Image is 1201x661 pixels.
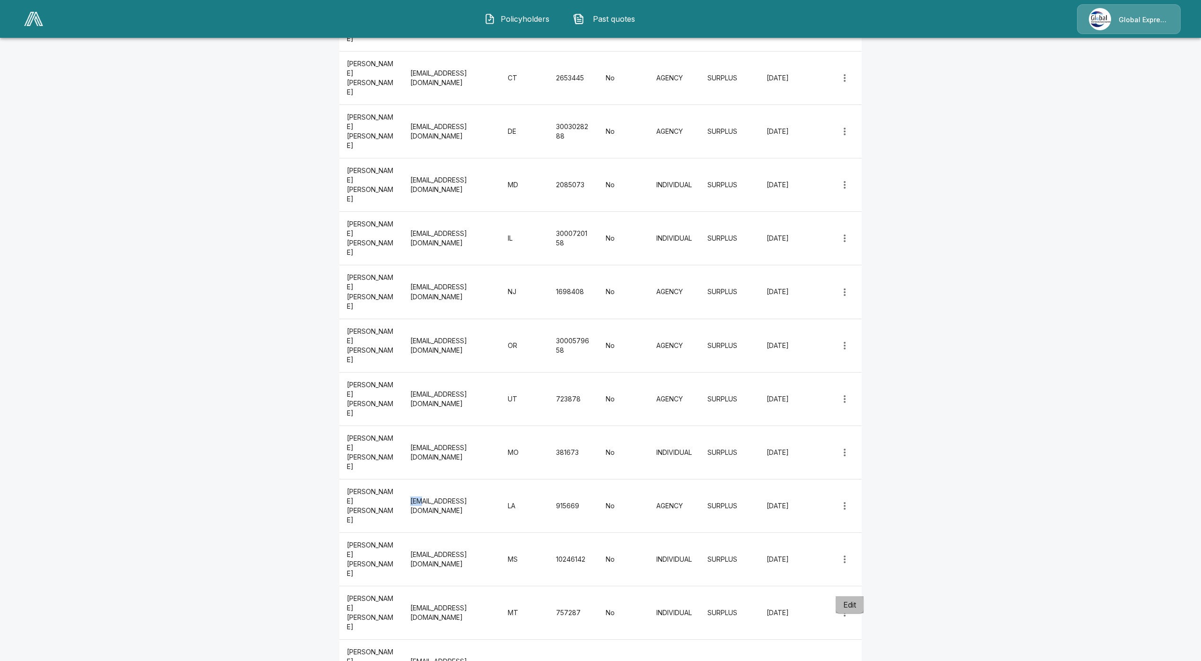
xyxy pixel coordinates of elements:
[573,13,584,25] img: Past quotes Icon
[759,479,812,532] td: [DATE]
[598,372,649,426] td: No
[649,479,700,532] td: AGENCY
[548,319,599,372] td: 3000579658
[500,158,548,212] td: MD
[477,7,558,31] button: Policyholders IconPolicyholders
[339,158,403,212] td: [PERSON_NAME] [PERSON_NAME]
[403,158,500,212] td: [EMAIL_ADDRESS][DOMAIN_NAME]
[548,158,599,212] td: 2085073
[339,319,403,372] td: [PERSON_NAME] [PERSON_NAME]
[759,105,812,158] td: [DATE]
[649,426,700,479] td: INDIVIDUAL
[700,52,759,105] td: SURPLUS
[1077,4,1181,34] a: Agency IconGlobal Express Underwriters
[700,212,759,265] td: SURPLUS
[403,52,500,105] td: [EMAIL_ADDRESS][DOMAIN_NAME]
[403,532,500,586] td: [EMAIL_ADDRESS][DOMAIN_NAME]
[500,105,548,158] td: DE
[500,319,548,372] td: OR
[835,550,854,569] button: more
[339,212,403,265] td: [PERSON_NAME] [PERSON_NAME]
[700,319,759,372] td: SURPLUS
[403,372,500,426] td: [EMAIL_ADDRESS][DOMAIN_NAME]
[403,212,500,265] td: [EMAIL_ADDRESS][DOMAIN_NAME]
[835,390,854,409] button: more
[649,212,700,265] td: INDIVIDUAL
[548,372,599,426] td: 723878
[499,13,551,25] span: Policyholders
[598,532,649,586] td: No
[24,12,43,26] img: AA Logo
[500,426,548,479] td: MO
[403,105,500,158] td: [EMAIL_ADDRESS][DOMAIN_NAME]
[835,283,854,302] button: more
[598,586,649,639] td: No
[598,158,649,212] td: No
[548,212,599,265] td: 3000720158
[649,532,700,586] td: INDIVIDUAL
[700,158,759,212] td: SURPLUS
[500,586,548,639] td: MT
[759,158,812,212] td: [DATE]
[500,532,548,586] td: MS
[759,532,812,586] td: [DATE]
[339,479,403,532] td: [PERSON_NAME] [PERSON_NAME]
[548,426,599,479] td: 381673
[1089,8,1111,30] img: Agency Icon
[339,52,403,105] td: [PERSON_NAME] [PERSON_NAME]
[339,426,403,479] td: [PERSON_NAME] [PERSON_NAME]
[759,52,812,105] td: [DATE]
[759,372,812,426] td: [DATE]
[403,319,500,372] td: [EMAIL_ADDRESS][DOMAIN_NAME]
[598,479,649,532] td: No
[500,212,548,265] td: IL
[835,336,854,355] button: more
[484,13,495,25] img: Policyholders Icon
[339,372,403,426] td: [PERSON_NAME] [PERSON_NAME]
[403,479,500,532] td: [EMAIL_ADDRESS][DOMAIN_NAME]
[649,265,700,319] td: AGENCY
[835,122,854,141] button: more
[759,212,812,265] td: [DATE]
[836,596,864,613] a: Edit
[339,105,403,158] td: [PERSON_NAME] [PERSON_NAME]
[700,105,759,158] td: SURPLUS
[598,212,649,265] td: No
[1119,15,1169,25] p: Global Express Underwriters
[500,479,548,532] td: LA
[700,479,759,532] td: SURPLUS
[339,532,403,586] td: [PERSON_NAME] [PERSON_NAME]
[598,52,649,105] td: No
[835,175,854,194] button: more
[339,586,403,639] td: [PERSON_NAME] [PERSON_NAME]
[548,586,599,639] td: 757287
[403,426,500,479] td: [EMAIL_ADDRESS][DOMAIN_NAME]
[835,229,854,248] button: more
[548,52,599,105] td: 2653445
[500,265,548,319] td: NJ
[548,479,599,532] td: 915669
[759,586,812,639] td: [DATE]
[835,443,854,462] button: more
[548,532,599,586] td: 10246142
[700,265,759,319] td: SURPLUS
[649,52,700,105] td: AGENCY
[403,586,500,639] td: [EMAIL_ADDRESS][DOMAIN_NAME]
[759,319,812,372] td: [DATE]
[500,372,548,426] td: UT
[500,52,548,105] td: CT
[598,265,649,319] td: No
[835,69,854,87] button: more
[649,158,700,212] td: INDIVIDUAL
[403,265,500,319] td: [EMAIL_ADDRESS][DOMAIN_NAME]
[700,426,759,479] td: SURPLUS
[598,426,649,479] td: No
[339,265,403,319] td: [PERSON_NAME] [PERSON_NAME]
[835,496,854,515] button: more
[566,7,647,31] button: Past quotes IconPast quotes
[649,586,700,639] td: INDIVIDUAL
[649,319,700,372] td: AGENCY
